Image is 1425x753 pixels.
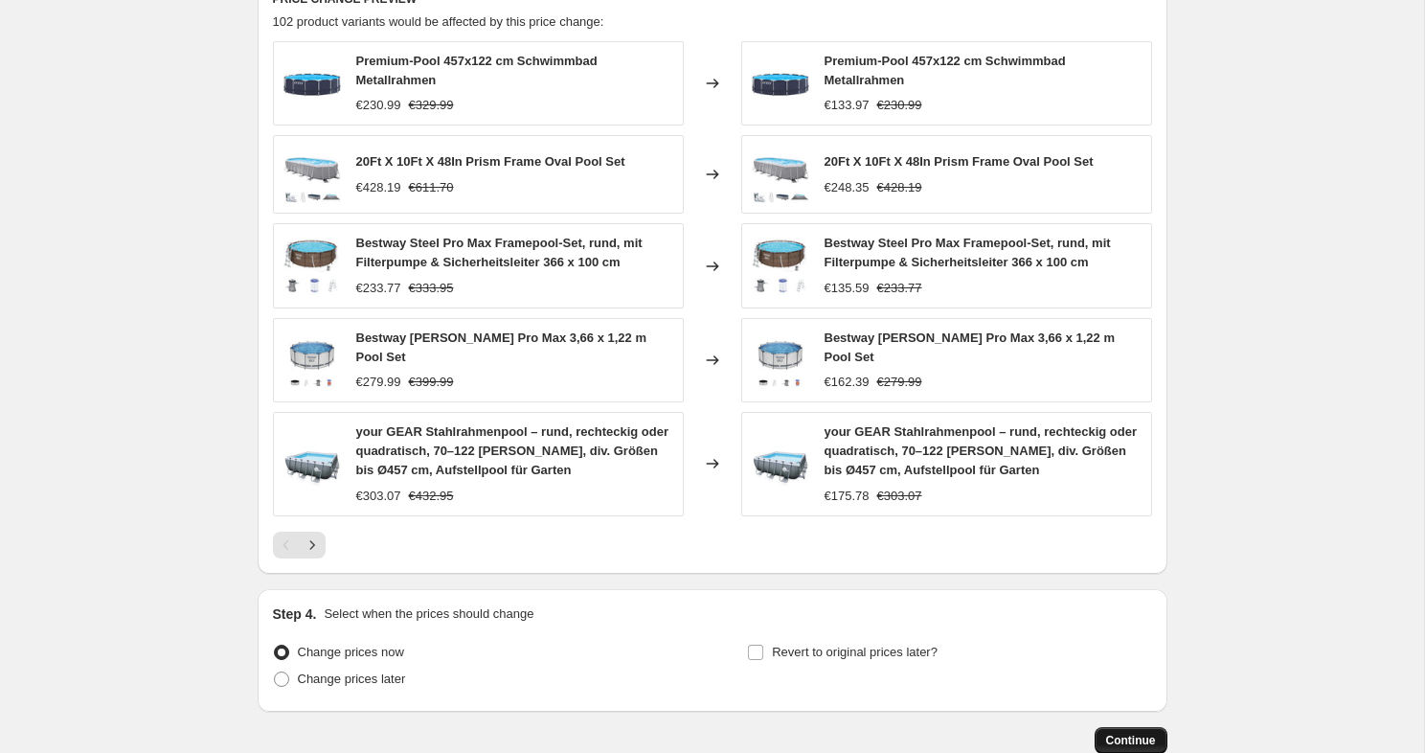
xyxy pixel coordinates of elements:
img: 61MaEF6zzmL_80x.jpg [752,146,809,203]
strike: €303.07 [877,487,922,506]
div: €230.99 [356,96,401,115]
div: €162.39 [825,373,870,392]
span: 20Ft X 10Ft X 48In Prism Frame Oval Pool Set [825,154,1094,169]
strike: €611.70 [409,178,454,197]
img: 61i9sao5HHL_80x.jpg [283,435,341,492]
span: Bestway [PERSON_NAME] Pro Max 3,66 x 1,22 m Pool Set [356,331,646,364]
img: 61MaEF6zzmL_80x.jpg [283,146,341,203]
span: your GEAR Stahlrahmenpool – rund, rechteckig oder quadratisch, 70–122 [PERSON_NAME], div. Größen ... [825,424,1138,477]
img: 61i9sao5HHL_80x.jpg [752,435,809,492]
span: Bestway [PERSON_NAME] Pro Max 3,66 x 1,22 m Pool Set [825,331,1115,364]
div: €303.07 [356,487,401,506]
div: €135.59 [825,279,870,298]
strike: €333.95 [409,279,454,298]
strike: €428.19 [877,178,922,197]
span: your GEAR Stahlrahmenpool – rund, rechteckig oder quadratisch, 70–122 [PERSON_NAME], div. Größen ... [356,424,669,477]
span: Revert to original prices later? [772,645,938,659]
span: Premium-Pool 457x122 cm Schwimmbad Metallrahmen [356,54,598,87]
div: €428.19 [356,178,401,197]
img: 618SIcxq0vL_80x.jpg [752,55,809,112]
div: €133.97 [825,96,870,115]
nav: Pagination [273,532,326,559]
strike: €432.95 [409,487,454,506]
img: 618SIcxq0vL_80x.jpg [283,55,341,112]
h2: Step 4. [273,605,317,624]
p: Select when the prices should change [324,605,533,624]
strike: €230.99 [877,96,922,115]
span: Bestway Steel Pro Max Framepool-Set, rund, mit Filterpumpe & Sicherheitsleiter 366 x 100 cm [825,236,1111,269]
strike: €329.99 [409,96,454,115]
img: 91acEsxe4rL_80x.jpg [283,238,341,295]
span: Continue [1106,733,1156,748]
span: Change prices later [298,672,406,686]
strike: €399.99 [409,373,454,392]
div: €279.99 [356,373,401,392]
div: €175.78 [825,487,870,506]
button: Next [299,532,326,559]
div: €233.77 [356,279,401,298]
img: 81c6zzadkuL_80x.jpg [283,331,341,389]
strike: €279.99 [877,373,922,392]
img: 81c6zzadkuL_80x.jpg [752,331,809,389]
span: Change prices now [298,645,404,659]
strike: €233.77 [877,279,922,298]
img: 91acEsxe4rL_80x.jpg [752,238,809,295]
span: 102 product variants would be affected by this price change: [273,14,604,29]
span: Premium-Pool 457x122 cm Schwimmbad Metallrahmen [825,54,1066,87]
span: 20Ft X 10Ft X 48In Prism Frame Oval Pool Set [356,154,625,169]
span: Bestway Steel Pro Max Framepool-Set, rund, mit Filterpumpe & Sicherheitsleiter 366 x 100 cm [356,236,643,269]
div: €248.35 [825,178,870,197]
